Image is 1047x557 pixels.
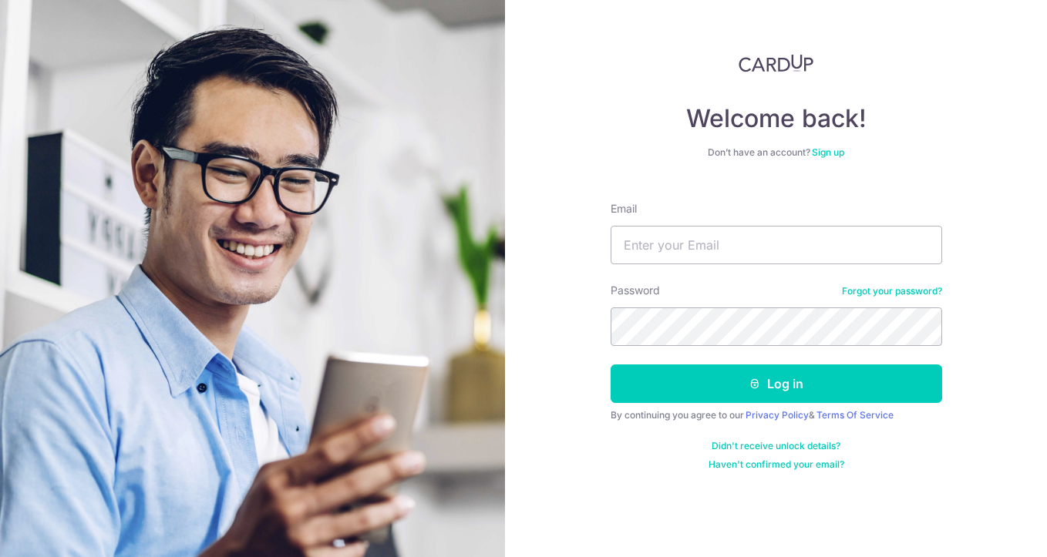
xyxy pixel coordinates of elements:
[842,285,942,297] a: Forgot your password?
[611,283,660,298] label: Password
[709,458,844,471] a: Haven't confirmed your email?
[812,146,844,158] a: Sign up
[712,440,840,452] a: Didn't receive unlock details?
[746,409,809,421] a: Privacy Policy
[611,201,637,216] label: Email
[611,409,942,421] div: By continuing you agree to our &
[611,146,942,159] div: Don’t have an account?
[816,409,894,421] a: Terms Of Service
[611,226,942,264] input: Enter your Email
[611,103,942,134] h4: Welcome back!
[611,364,942,403] button: Log in
[739,54,814,72] img: CardUp Logo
